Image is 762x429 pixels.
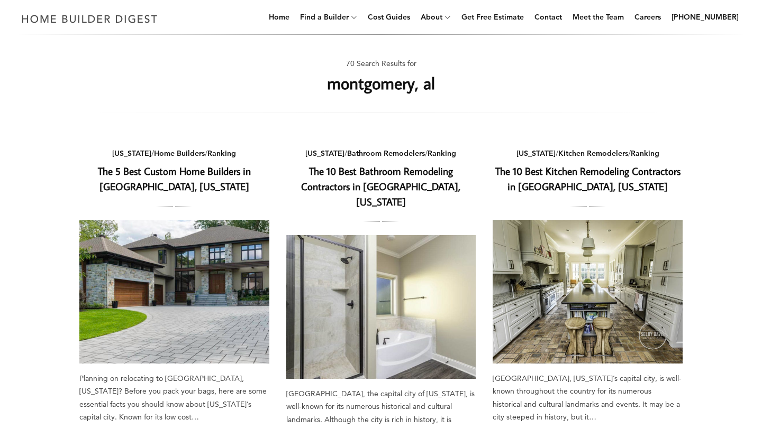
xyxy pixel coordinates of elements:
div: [GEOGRAPHIC_DATA], [US_STATE]’s capital city, is well-known throughout the country for its numero... [493,372,683,424]
h1: montgomery, al [327,70,435,96]
a: [US_STATE] [305,148,344,158]
a: Ranking [207,148,236,158]
div: Planning on relocating to [GEOGRAPHIC_DATA], [US_STATE]? Before you pack your bags, here are some... [79,372,269,424]
a: The 10 Best Bathroom Remodeling Contractors in [GEOGRAPHIC_DATA], [US_STATE] [301,164,460,208]
a: Ranking [631,148,659,158]
a: The 10 Best Kitchen Remodeling Contractors in [GEOGRAPHIC_DATA], [US_STATE] [493,220,683,363]
a: The 5 Best Custom Home Builders in [GEOGRAPHIC_DATA], [US_STATE] [98,164,251,193]
a: The 10 Best Bathroom Remodeling Contractors in [GEOGRAPHIC_DATA], [US_STATE] [286,235,476,379]
a: Kitchen Remodelers [558,148,628,158]
span: 70 Search Results for [346,57,416,70]
a: Home Builders [154,148,205,158]
a: Ranking [428,148,456,158]
a: The 10 Best Kitchen Remodeling Contractors in [GEOGRAPHIC_DATA], [US_STATE] [495,164,681,193]
a: The 5 Best Custom Home Builders in [GEOGRAPHIC_DATA], [US_STATE] [79,220,269,363]
a: [US_STATE] [112,148,151,158]
div: / / [286,147,476,160]
img: Home Builder Digest [17,8,162,29]
div: / / [79,147,269,160]
div: / / [493,147,683,160]
a: Bathroom Remodelers [347,148,425,158]
a: [US_STATE] [516,148,556,158]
